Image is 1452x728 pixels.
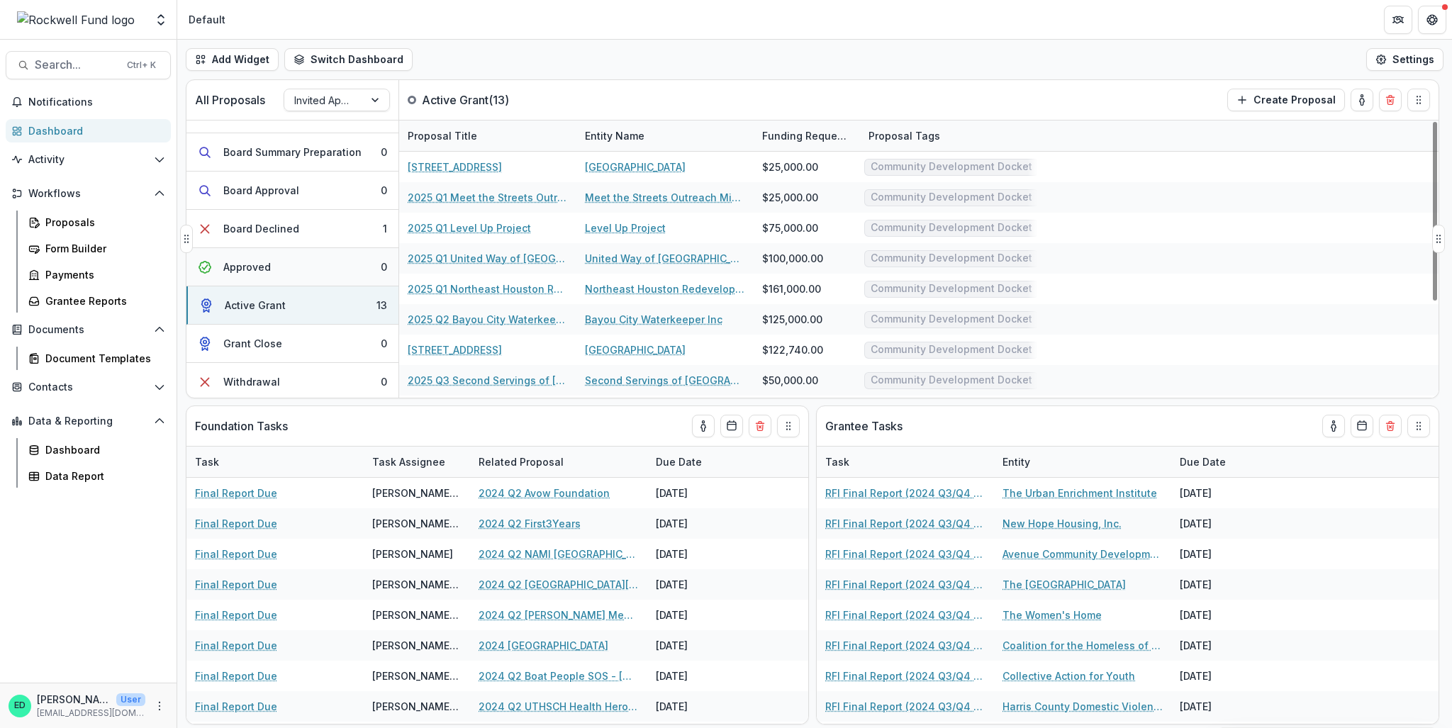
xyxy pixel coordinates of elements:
[372,577,462,592] div: [PERSON_NAME][GEOGRAPHIC_DATA]
[817,447,994,477] div: Task
[1003,607,1102,622] a: The Women's Home
[45,351,160,366] div: Document Templates
[223,183,299,198] div: Board Approval
[1171,661,1278,691] div: [DATE]
[871,222,1032,234] span: Community Development Docket
[479,699,639,714] a: 2024 Q2 UTHSCH Health Heroes Program
[777,415,800,437] button: Drag
[195,638,277,653] a: Final Report Due
[994,447,1171,477] div: Entity
[223,259,271,274] div: Approved
[576,128,653,143] div: Entity Name
[35,58,118,72] span: Search...
[647,454,710,469] div: Due Date
[479,607,639,622] a: 2024 Q2 [PERSON_NAME] Mental Health Policy Institute
[195,516,277,531] a: Final Report Due
[762,190,818,205] div: $25,000.00
[585,159,686,174] a: [GEOGRAPHIC_DATA]
[647,630,754,661] div: [DATE]
[860,121,1037,151] div: Proposal Tags
[28,123,160,138] div: Dashboard
[23,438,171,461] a: Dashboard
[1003,486,1157,500] a: The Urban Enrichment Institute
[151,6,171,34] button: Open entity switcher
[647,661,754,691] div: [DATE]
[6,410,171,432] button: Open Data & Reporting
[1171,630,1278,661] div: [DATE]
[871,283,1032,295] span: Community Development Docket
[692,415,715,437] button: toggle-assigned-to-me
[381,259,387,274] div: 0
[372,607,462,622] div: [PERSON_NAME][GEOGRAPHIC_DATA]
[647,691,754,722] div: [DATE]
[479,516,581,531] a: 2024 Q2 First3Years
[825,418,903,435] p: Grantee Tasks
[994,454,1039,469] div: Entity
[6,51,171,79] button: Search...
[186,210,398,248] button: Board Declined1
[408,373,568,388] a: 2025 Q3 Second Servings of [GEOGRAPHIC_DATA]
[1418,6,1446,34] button: Get Help
[37,692,111,707] p: [PERSON_NAME]
[195,699,277,714] a: Final Report Due
[754,128,860,143] div: Funding Requested
[762,312,822,327] div: $125,000.00
[6,182,171,205] button: Open Workflows
[151,698,168,715] button: More
[408,312,568,327] a: 2025 Q2 Bayou City Waterkeeper Inc
[1171,691,1278,722] div: [DATE]
[647,478,754,508] div: [DATE]
[223,221,299,236] div: Board Declined
[762,220,818,235] div: $75,000.00
[381,374,387,389] div: 0
[825,699,985,714] a: RFI Final Report (2024 Q3/Q4 Grantees)
[1366,48,1443,71] button: Settings
[189,12,225,27] div: Default
[1003,516,1122,531] a: New Hope Housing, Inc.
[762,342,823,357] div: $122,740.00
[647,447,754,477] div: Due Date
[871,344,1032,356] span: Community Development Docket
[1171,447,1278,477] div: Due Date
[479,547,639,561] a: 2024 Q2 NAMI [GEOGRAPHIC_DATA]
[37,707,145,719] p: [EMAIL_ADDRESS][DOMAIN_NAME]
[23,347,171,370] a: Document Templates
[1003,668,1135,683] a: Collective Action for Youth
[364,454,454,469] div: Task Assignee
[372,547,453,561] div: [PERSON_NAME]
[28,188,148,200] span: Workflows
[408,251,568,266] a: 2025 Q1 United Way of [GEOGRAPHIC_DATA]
[871,252,1032,264] span: Community Development Docket
[28,324,148,336] span: Documents
[23,464,171,488] a: Data Report
[825,668,985,683] a: RFI Final Report (2024 Q3/Q4 Grantees)
[186,172,398,210] button: Board Approval0
[223,336,282,351] div: Grant Close
[585,251,745,266] a: United Way of [GEOGRAPHIC_DATA]
[186,48,279,71] button: Add Widget
[749,415,771,437] button: Delete card
[1003,638,1163,653] a: Coalition for the Homeless of Houston/[GEOGRAPHIC_DATA]
[1171,454,1234,469] div: Due Date
[28,96,165,108] span: Notifications
[399,121,576,151] div: Proposal Title
[576,121,754,151] div: Entity Name
[585,220,666,235] a: Level Up Project
[45,293,160,308] div: Grantee Reports
[284,48,413,71] button: Switch Dashboard
[479,486,610,500] a: 2024 Q2 Avow Foundation
[364,447,470,477] div: Task Assignee
[647,508,754,539] div: [DATE]
[399,128,486,143] div: Proposal Title
[23,289,171,313] a: Grantee Reports
[762,281,821,296] div: $161,000.00
[186,454,228,469] div: Task
[585,312,722,327] a: Bayou City Waterkeeper Inc
[470,454,572,469] div: Related Proposal
[6,376,171,398] button: Open Contacts
[871,374,1032,386] span: Community Development Docket
[6,119,171,142] a: Dashboard
[372,486,462,500] div: [PERSON_NAME][GEOGRAPHIC_DATA]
